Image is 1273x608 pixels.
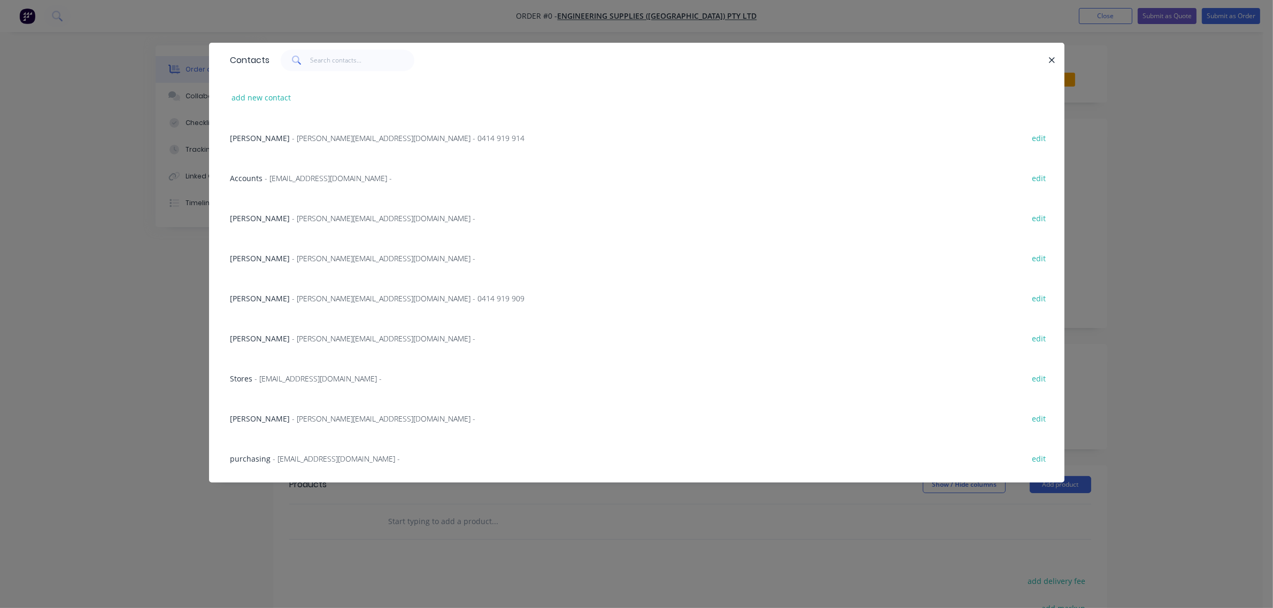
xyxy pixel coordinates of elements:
button: edit [1027,451,1052,465]
span: [PERSON_NAME] [230,333,290,344]
span: - [PERSON_NAME][EMAIL_ADDRESS][DOMAIN_NAME] - 0414 919 914 [292,133,525,143]
span: - [PERSON_NAME][EMAIL_ADDRESS][DOMAIN_NAME] - [292,253,476,263]
button: edit [1027,251,1052,265]
button: edit [1027,170,1052,185]
span: Stores [230,373,253,384]
button: edit [1027,211,1052,225]
button: edit [1027,331,1052,345]
button: edit [1027,371,1052,385]
button: edit [1027,130,1052,145]
span: - [PERSON_NAME][EMAIL_ADDRESS][DOMAIN_NAME] - [292,213,476,223]
span: - [EMAIL_ADDRESS][DOMAIN_NAME] - [255,373,382,384]
button: add new contact [226,90,297,105]
span: - [PERSON_NAME][EMAIL_ADDRESS][DOMAIN_NAME] - [292,333,476,344]
span: [PERSON_NAME] [230,133,290,143]
span: - [PERSON_NAME][EMAIL_ADDRESS][DOMAIN_NAME] - [292,414,476,424]
span: [PERSON_NAME] [230,414,290,424]
span: purchasing [230,454,271,464]
span: - [EMAIL_ADDRESS][DOMAIN_NAME] - [273,454,400,464]
input: Search contacts... [310,50,414,71]
span: [PERSON_NAME] [230,213,290,223]
span: - [EMAIL_ADDRESS][DOMAIN_NAME] - [265,173,392,183]
span: [PERSON_NAME] [230,293,290,303]
button: edit [1027,291,1052,305]
span: [PERSON_NAME] [230,253,290,263]
span: - [PERSON_NAME][EMAIL_ADDRESS][DOMAIN_NAME] - 0414 919 909 [292,293,525,303]
span: Accounts [230,173,263,183]
div: Contacts [225,43,270,77]
button: edit [1027,411,1052,425]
